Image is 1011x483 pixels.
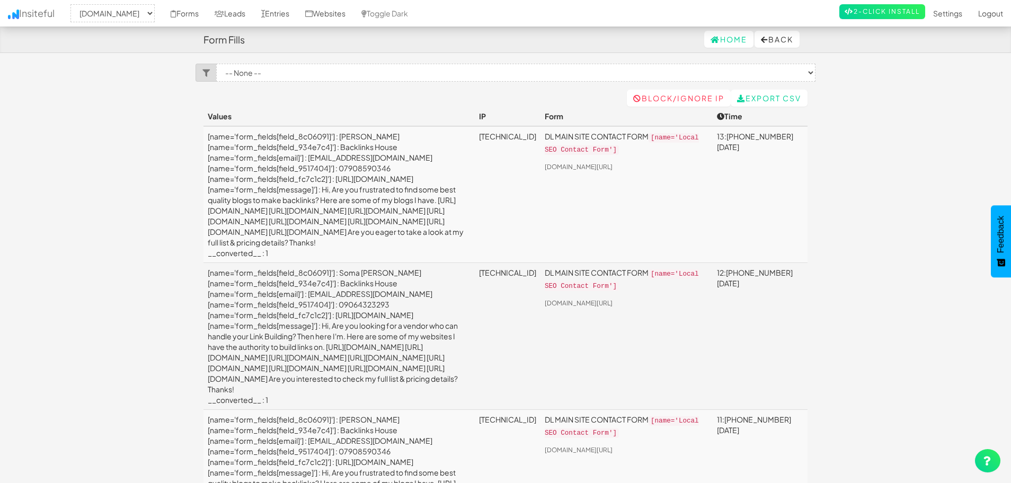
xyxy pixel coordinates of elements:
[713,263,808,410] td: 12:[PHONE_NUMBER][DATE]
[627,90,731,107] a: Block/Ignore IP
[545,133,699,155] code: [name='Local SEO Contact Form']
[704,31,753,48] a: Home
[479,415,536,424] a: [TECHNICAL_ID]
[203,126,475,263] td: [name='form_fields[field_8c06091]'] : [PERSON_NAME] [name='form_fields[field_934e7c4]'] : Backlin...
[545,131,708,155] p: DL MAIN SITE CONTACT FORM
[545,269,699,291] code: [name='Local SEO Contact Form']
[475,107,540,126] th: IP
[991,205,1011,277] button: Feedback - Show survey
[545,163,613,171] a: [DOMAIN_NAME][URL]
[545,267,708,292] p: DL MAIN SITE CONTACT FORM
[755,31,800,48] button: Back
[731,90,808,107] a: Export CSV
[545,299,613,307] a: [DOMAIN_NAME][URL]
[713,126,808,263] td: 13:[PHONE_NUMBER][DATE]
[839,4,925,19] a: 2-Click Install
[545,414,708,438] p: DL MAIN SITE CONTACT FORM
[713,107,808,126] th: Time
[996,216,1006,253] span: Feedback
[203,107,475,126] th: Values
[203,34,245,45] h4: Form Fills
[479,131,536,141] a: [TECHNICAL_ID]
[545,416,699,438] code: [name='Local SEO Contact Form']
[540,107,713,126] th: Form
[8,10,19,19] img: icon.png
[479,268,536,277] a: [TECHNICAL_ID]
[545,446,613,454] a: [DOMAIN_NAME][URL]
[203,263,475,410] td: [name='form_fields[field_8c06091]'] : Soma [PERSON_NAME] [name='form_fields[field_934e7c4]'] : Ba...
